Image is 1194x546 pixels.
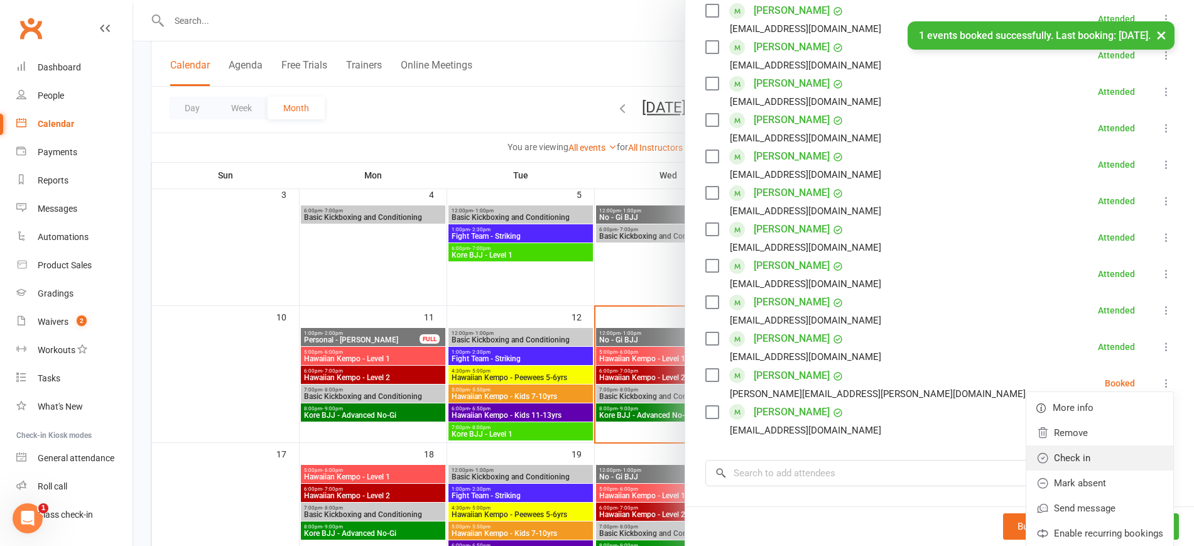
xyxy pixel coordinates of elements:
a: Payments [16,138,133,167]
input: Search to add attendees [705,460,1174,486]
div: [EMAIL_ADDRESS][DOMAIN_NAME] [730,349,881,365]
div: Tasks [38,373,60,383]
div: Automations [38,232,89,242]
div: Waivers [38,317,68,327]
div: What's New [38,401,83,412]
iframe: Intercom live chat [13,503,43,533]
a: Class kiosk mode [16,501,133,529]
div: Calendar [38,119,74,129]
div: [EMAIL_ADDRESS][DOMAIN_NAME] [730,422,881,439]
div: [EMAIL_ADDRESS][DOMAIN_NAME] [730,203,881,219]
button: Bulk add attendees [1003,513,1112,540]
div: Booked [1105,379,1135,388]
a: [PERSON_NAME] [754,1,830,21]
a: Workouts [16,336,133,364]
div: Payments [38,147,77,157]
a: [PERSON_NAME] [754,329,830,349]
div: General attendance [38,453,114,463]
div: Roll call [38,481,67,491]
a: Dashboard [16,53,133,82]
a: More info [1026,395,1173,420]
span: 2 [77,315,87,326]
a: [PERSON_NAME] [754,183,830,203]
div: [EMAIL_ADDRESS][DOMAIN_NAME] [730,312,881,329]
div: Messages [38,204,77,214]
div: Product Sales [38,260,92,270]
div: Workouts [38,345,75,355]
div: Attended [1098,233,1135,242]
div: Attended [1098,124,1135,133]
div: Class check-in [38,510,93,520]
a: Mark absent [1026,471,1173,496]
a: Calendar [16,110,133,138]
div: Attended [1098,51,1135,60]
div: Attended [1098,197,1135,205]
div: [EMAIL_ADDRESS][DOMAIN_NAME] [730,130,881,146]
a: Remove [1026,420,1173,445]
a: [PERSON_NAME] [754,146,830,167]
a: Messages [16,195,133,223]
a: People [16,82,133,110]
a: [PERSON_NAME] [754,219,830,239]
a: Tasks [16,364,133,393]
a: [PERSON_NAME] [754,74,830,94]
a: General attendance kiosk mode [16,444,133,472]
button: × [1150,21,1173,48]
a: Enable recurring bookings [1026,521,1173,546]
div: Attended [1098,14,1135,23]
a: [PERSON_NAME] [754,292,830,312]
a: Send message [1026,496,1173,521]
a: Roll call [16,472,133,501]
div: [EMAIL_ADDRESS][DOMAIN_NAME] [730,276,881,292]
span: More info [1053,400,1094,415]
div: Attended [1098,160,1135,169]
a: [PERSON_NAME] [754,110,830,130]
a: Clubworx [15,13,46,44]
a: Reports [16,167,133,195]
div: People [38,90,64,101]
a: Automations [16,223,133,251]
div: Attended [1098,87,1135,96]
a: What's New [16,393,133,421]
div: [EMAIL_ADDRESS][DOMAIN_NAME] [730,57,881,74]
div: Attended [1098,270,1135,278]
div: 1 events booked successfully. Last booking: [DATE]. [908,21,1175,50]
a: [PERSON_NAME] [754,402,830,422]
div: [EMAIL_ADDRESS][DOMAIN_NAME] [730,239,881,256]
a: Check in [1026,445,1173,471]
span: 1 [38,503,48,513]
div: [EMAIL_ADDRESS][DOMAIN_NAME] [730,167,881,183]
a: [PERSON_NAME] [754,366,830,386]
a: Gradings [16,280,133,308]
a: Product Sales [16,251,133,280]
a: Waivers 2 [16,308,133,336]
div: Dashboard [38,62,81,72]
div: Gradings [38,288,73,298]
div: Attended [1098,342,1135,351]
div: Attended [1098,306,1135,315]
div: Reports [38,175,68,185]
div: [PERSON_NAME][EMAIL_ADDRESS][PERSON_NAME][DOMAIN_NAME] [730,386,1026,402]
div: [EMAIL_ADDRESS][DOMAIN_NAME] [730,94,881,110]
a: [PERSON_NAME] [754,256,830,276]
